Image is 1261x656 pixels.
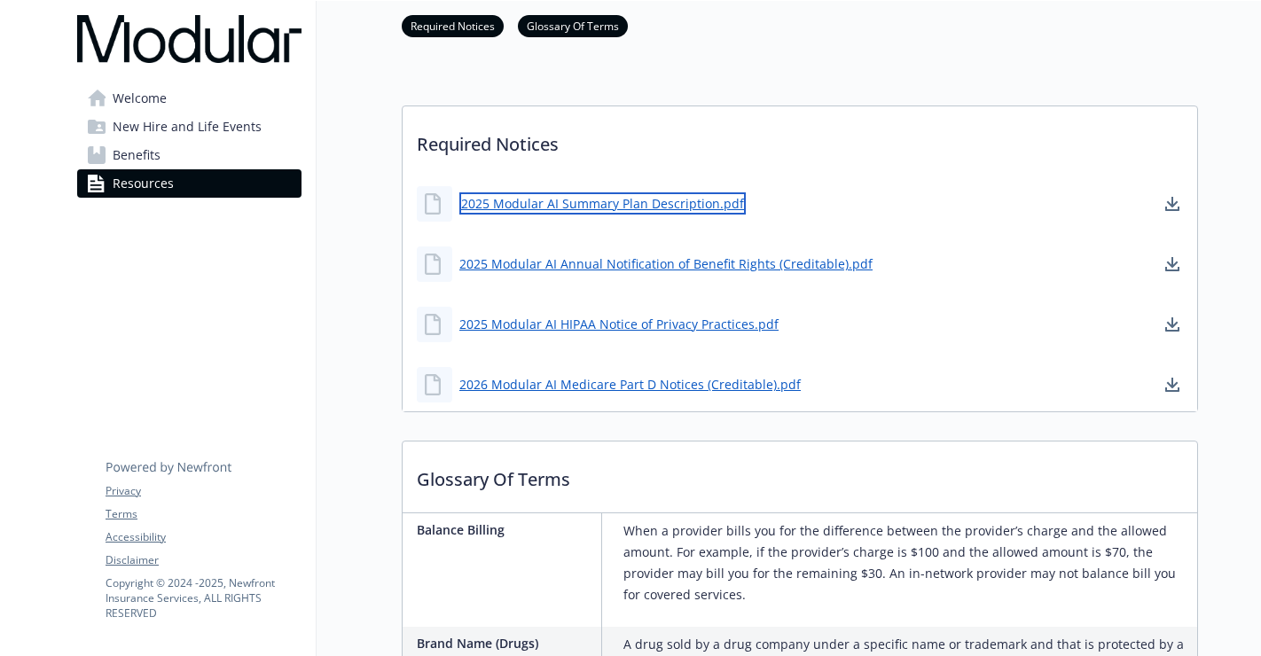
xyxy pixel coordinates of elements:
a: New Hire and Life Events [77,113,302,141]
a: download document [1162,374,1183,395]
span: New Hire and Life Events [113,113,262,141]
a: download document [1162,254,1183,275]
a: Welcome [77,84,302,113]
a: download document [1162,193,1183,215]
a: Accessibility [106,529,301,545]
p: When a provider bills you for the difference between the provider’s charge and the allowed amount... [623,520,1190,605]
span: Welcome [113,84,167,113]
a: Terms [106,506,301,522]
span: Resources [113,169,174,198]
a: 2025 Modular AI Summary Plan Description.pdf [459,192,746,215]
a: Glossary Of Terms [518,17,628,34]
a: Required Notices [402,17,504,34]
a: Disclaimer [106,552,301,568]
p: Balance Billing [417,520,594,539]
p: Copyright © 2024 - 2025 , Newfront Insurance Services, ALL RIGHTS RESERVED [106,575,301,621]
p: Glossary Of Terms [403,441,1197,507]
p: Brand Name (Drugs) [417,634,594,652]
p: Required Notices [403,106,1197,172]
a: download document [1162,314,1183,335]
a: 2025 Modular AI Annual Notification of Benefit Rights (Creditable).pdf [459,254,873,273]
a: 2025 Modular AI HIPAA Notice of Privacy Practices.pdf [459,315,779,333]
span: Benefits [113,141,161,169]
a: Privacy [106,483,301,499]
a: Resources [77,169,302,198]
a: 2026 Modular AI Medicare Part D Notices (Creditable).pdf [459,375,801,394]
a: Benefits [77,141,302,169]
